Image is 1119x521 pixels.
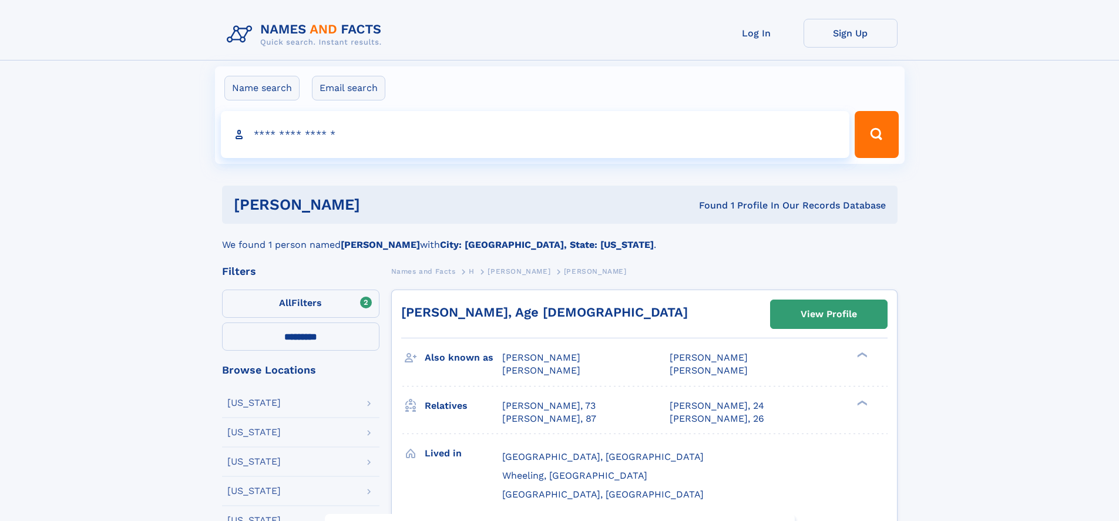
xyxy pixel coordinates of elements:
span: [GEOGRAPHIC_DATA], [GEOGRAPHIC_DATA] [502,489,704,500]
a: [PERSON_NAME], 73 [502,399,596,412]
span: All [279,297,291,308]
img: Logo Names and Facts [222,19,391,51]
span: H [469,267,475,275]
b: City: [GEOGRAPHIC_DATA], State: [US_STATE] [440,239,654,250]
h3: Relatives [425,396,502,416]
h1: [PERSON_NAME] [234,197,530,212]
span: [PERSON_NAME] [502,365,580,376]
div: [US_STATE] [227,398,281,408]
a: Names and Facts [391,264,456,278]
a: [PERSON_NAME], 24 [670,399,764,412]
button: Search Button [855,111,898,158]
div: We found 1 person named with . [222,224,898,252]
div: [US_STATE] [227,486,281,496]
div: Found 1 Profile In Our Records Database [529,199,886,212]
div: [US_STATE] [227,457,281,466]
div: Filters [222,266,379,277]
span: [PERSON_NAME] [564,267,627,275]
a: [PERSON_NAME], Age [DEMOGRAPHIC_DATA] [401,305,688,320]
a: Sign Up [804,19,898,48]
span: [PERSON_NAME] [670,365,748,376]
span: [GEOGRAPHIC_DATA], [GEOGRAPHIC_DATA] [502,451,704,462]
h3: Lived in [425,443,502,463]
label: Email search [312,76,385,100]
div: ❯ [854,399,868,406]
span: [PERSON_NAME] [670,352,748,363]
span: [PERSON_NAME] [488,267,550,275]
div: View Profile [801,301,857,328]
a: [PERSON_NAME], 87 [502,412,596,425]
a: [PERSON_NAME] [488,264,550,278]
div: Browse Locations [222,365,379,375]
div: ❯ [854,351,868,359]
div: [US_STATE] [227,428,281,437]
label: Filters [222,290,379,318]
input: search input [221,111,850,158]
span: Wheeling, [GEOGRAPHIC_DATA] [502,470,647,481]
a: View Profile [771,300,887,328]
a: [PERSON_NAME], 26 [670,412,764,425]
a: H [469,264,475,278]
label: Name search [224,76,300,100]
a: Log In [710,19,804,48]
span: [PERSON_NAME] [502,352,580,363]
h3: Also known as [425,348,502,368]
b: [PERSON_NAME] [341,239,420,250]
